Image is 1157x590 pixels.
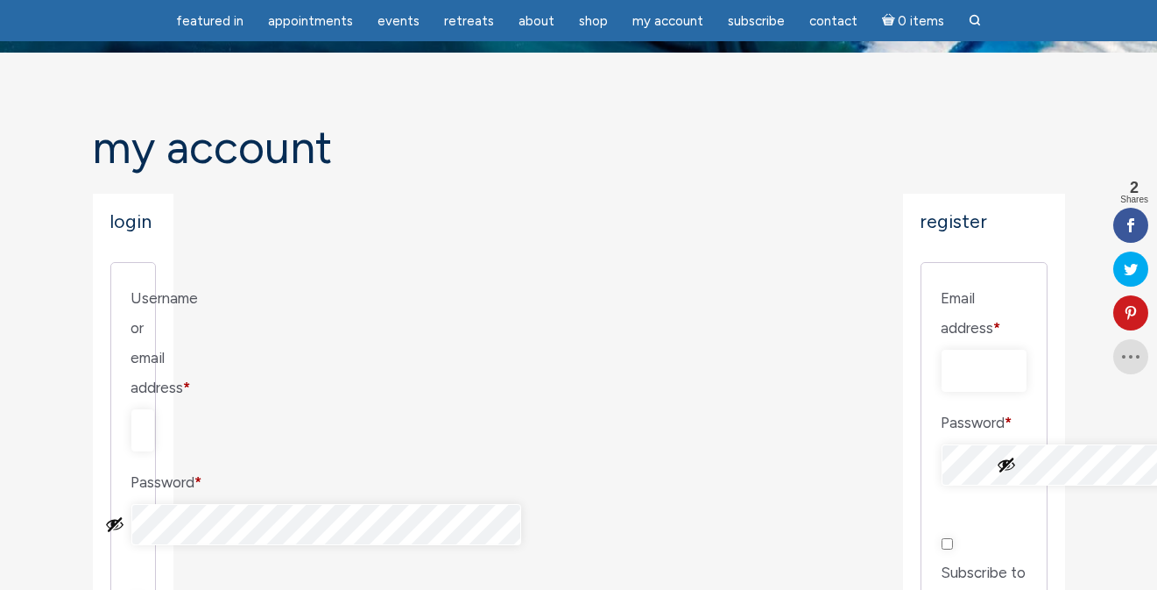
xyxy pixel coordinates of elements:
[717,4,795,39] a: Subscribe
[268,13,353,29] span: Appointments
[568,4,618,39] a: Shop
[93,123,1065,173] h1: My Account
[377,13,420,29] span: Events
[1120,180,1148,195] span: 2
[444,13,494,29] span: Retreats
[258,4,363,39] a: Appointments
[176,13,243,29] span: featured in
[809,13,857,29] span: Contact
[942,538,953,550] input: Subscribe to our newsletter
[1120,195,1148,204] span: Shares
[508,4,565,39] a: About
[728,13,785,29] span: Subscribe
[166,4,254,39] a: featured in
[110,211,157,232] h2: Login
[632,13,703,29] span: My Account
[105,515,124,534] button: Show password
[519,13,554,29] span: About
[131,283,136,402] label: Username or email address
[898,15,944,28] span: 0 items
[434,4,504,39] a: Retreats
[367,4,430,39] a: Events
[942,408,1026,437] label: Password
[799,4,868,39] a: Contact
[579,13,608,29] span: Shop
[921,211,1048,232] h2: Register
[622,4,714,39] a: My Account
[131,467,136,497] label: Password
[882,13,899,29] i: Cart
[942,283,1026,343] label: Email address
[871,3,956,39] a: Cart0 items
[997,455,1016,474] button: Show password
